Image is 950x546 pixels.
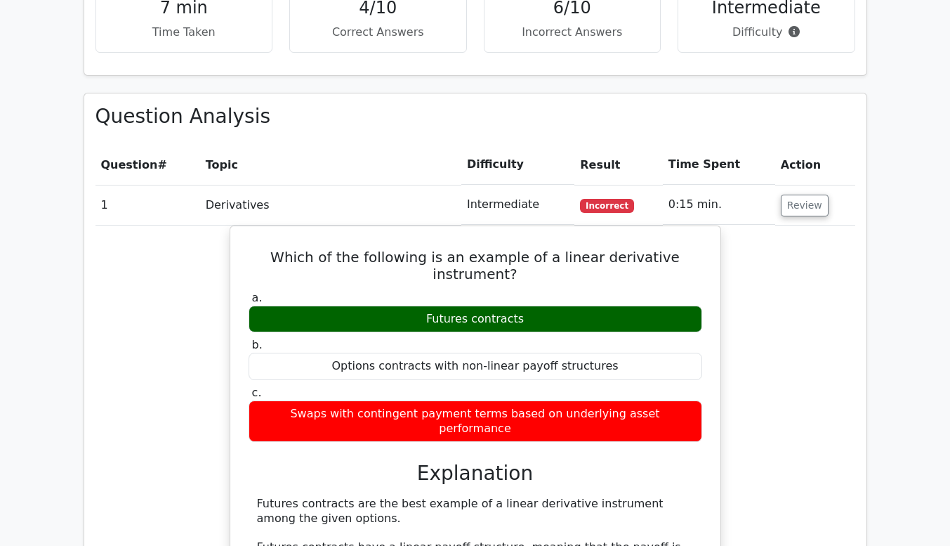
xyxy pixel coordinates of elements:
[107,24,261,41] p: Time Taken
[200,185,461,225] td: Derivatives
[461,145,574,185] th: Difficulty
[95,145,200,185] th: #
[95,105,855,129] h3: Question Analysis
[252,386,262,399] span: c.
[781,195,829,216] button: Review
[301,24,455,41] p: Correct Answers
[249,401,702,443] div: Swaps with contingent payment terms based on underlying asset performance
[95,185,200,225] td: 1
[257,462,694,486] h3: Explanation
[461,185,574,225] td: Intermediate
[249,306,702,333] div: Futures contracts
[249,353,702,380] div: Options contracts with non-linear payoff structures
[574,145,663,185] th: Result
[775,145,855,185] th: Action
[663,145,775,185] th: Time Spent
[496,24,649,41] p: Incorrect Answers
[663,185,775,225] td: 0:15 min.
[580,199,634,213] span: Incorrect
[252,338,263,351] span: b.
[200,145,461,185] th: Topic
[101,158,158,171] span: Question
[247,249,704,282] h5: Which of the following is an example of a linear derivative instrument?
[252,291,263,304] span: a.
[690,24,843,41] p: Difficulty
